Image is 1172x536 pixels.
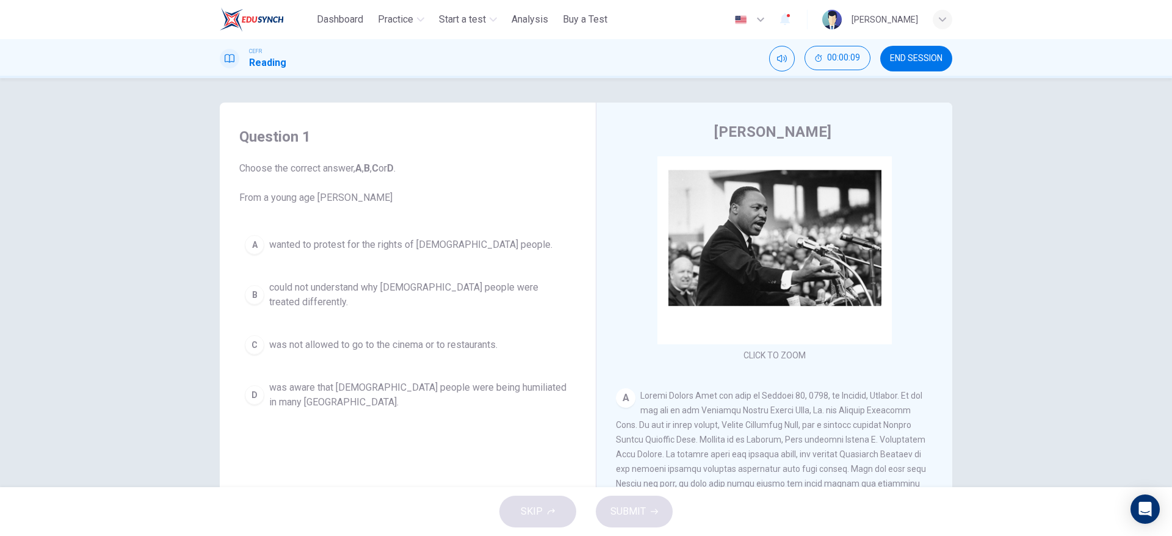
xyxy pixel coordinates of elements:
[373,9,429,31] button: Practice
[245,385,264,405] div: D
[269,380,571,410] span: was aware that [DEMOGRAPHIC_DATA] people were being humiliated in many [GEOGRAPHIC_DATA].
[269,237,552,252] span: wanted to protest for the rights of [DEMOGRAPHIC_DATA] people.
[249,47,262,56] span: CEFR
[822,10,842,29] img: Profile picture
[220,7,312,32] a: ELTC logo
[733,15,748,24] img: en
[245,335,264,355] div: C
[312,9,368,31] button: Dashboard
[355,162,362,174] b: A
[317,12,363,27] span: Dashboard
[269,338,497,352] span: was not allowed to go to the cinema or to restaurants.
[434,9,502,31] button: Start a test
[439,12,486,27] span: Start a test
[558,9,612,31] button: Buy a Test
[616,388,635,408] div: A
[852,12,918,27] div: [PERSON_NAME]
[387,162,394,174] b: D
[805,46,870,70] button: 00:00:09
[805,46,870,71] div: Hide
[563,12,607,27] span: Buy a Test
[1130,494,1160,524] div: Open Intercom Messenger
[378,12,413,27] span: Practice
[890,54,942,63] span: END SESSION
[364,162,370,174] b: B
[769,46,795,71] div: Mute
[239,330,576,360] button: Cwas not allowed to go to the cinema or to restaurants.
[372,162,378,174] b: C
[220,7,284,32] img: ELTC logo
[269,280,571,310] span: could not understand why [DEMOGRAPHIC_DATA] people were treated differently.
[239,375,576,415] button: Dwas aware that [DEMOGRAPHIC_DATA] people were being humiliated in many [GEOGRAPHIC_DATA].
[880,46,952,71] button: END SESSION
[249,56,286,70] h1: Reading
[245,285,264,305] div: B
[239,161,576,205] span: Choose the correct answer, , , or . From a young age [PERSON_NAME]
[239,275,576,315] button: Bcould not understand why [DEMOGRAPHIC_DATA] people were treated differently.
[714,122,831,142] h4: [PERSON_NAME]
[827,53,860,63] span: 00:00:09
[239,127,576,147] h4: Question 1
[239,230,576,260] button: Awanted to protest for the rights of [DEMOGRAPHIC_DATA] people.
[512,12,548,27] span: Analysis
[507,9,553,31] button: Analysis
[245,235,264,255] div: A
